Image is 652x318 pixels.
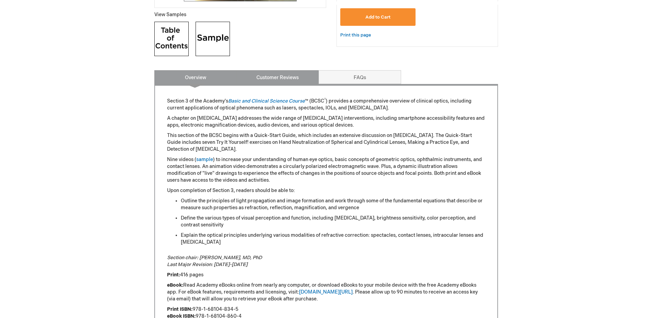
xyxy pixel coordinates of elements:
[167,98,485,112] p: Section 3 of the Academy's ™ (BCSC ) provides a comprehensive overview of clinical optics, includ...
[236,70,319,84] a: Customer Reviews
[181,232,485,246] li: Explain the optical principles underlying various modalities of refractive correction: spectacles...
[167,156,485,184] p: Nine videos ( ) to increase your understanding of human eye optics, basic concepts of geometric o...
[340,8,416,26] button: Add to Cart
[196,22,230,56] img: Click to view
[167,272,485,278] p: 416 pages
[319,70,401,84] a: FAQs
[340,31,371,40] a: Print this page
[365,14,390,20] span: Add to Cart
[167,306,192,312] strong: Print ISBN:
[167,282,485,303] p: Read Academy eBooks online from nearly any computer, or download eBooks to your mobile device wit...
[299,289,353,295] a: [DOMAIN_NAME][URL]
[167,187,485,194] p: Upon completion of Section 3, readers should be able to:
[154,22,189,56] img: Click to view
[167,255,262,267] em: Section chair: [PERSON_NAME], MD, PhD Last Major Revision: [DATE]-[DATE]
[167,115,485,129] p: A chapter on [MEDICAL_DATA] addresses the wide range of [MEDICAL_DATA] interventions, including s...
[181,215,485,229] li: Define the various types of visual perception and function, including [MEDICAL_DATA], brightness ...
[167,282,183,288] strong: eBook:
[154,70,237,84] a: Overview
[167,132,485,153] p: This section of the BCSC begins with a Quick-Start Guide, which includes an extensive discussion ...
[167,272,180,278] strong: Print:
[154,11,326,18] p: View Samples
[196,157,213,162] a: sample
[324,98,326,102] sup: ®
[228,98,305,104] a: Basic and Clinical Science Course
[181,198,485,211] li: Outline the principles of light propagation and image formation and work through some of the fund...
